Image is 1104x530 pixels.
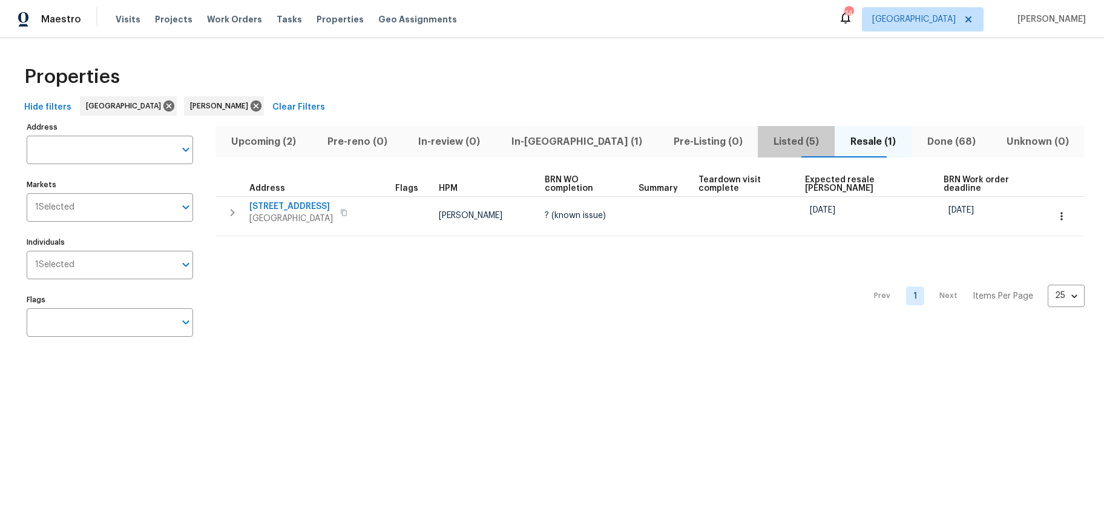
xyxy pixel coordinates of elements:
[249,184,285,193] span: Address
[207,13,262,25] span: Work Orders
[665,133,751,150] span: Pre-Listing (0)
[765,133,827,150] span: Listed (5)
[944,176,1028,193] span: BRN Work order deadline
[545,211,606,220] span: ? (known issue)
[842,133,904,150] span: Resale (1)
[948,206,974,214] span: [DATE]
[503,133,651,150] span: In-[GEOGRAPHIC_DATA] (1)
[184,96,264,116] div: [PERSON_NAME]
[277,15,302,24] span: Tasks
[272,100,325,115] span: Clear Filters
[190,100,253,112] span: [PERSON_NAME]
[177,199,194,216] button: Open
[24,100,71,115] span: Hide filters
[545,176,618,193] span: BRN WO completion
[378,13,457,25] span: Geo Assignments
[1013,13,1086,25] span: [PERSON_NAME]
[177,141,194,158] button: Open
[116,13,140,25] span: Visits
[27,181,193,188] label: Markets
[872,13,956,25] span: [GEOGRAPHIC_DATA]
[35,202,74,213] span: 1 Selected
[439,211,502,220] span: [PERSON_NAME]
[27,239,193,246] label: Individuals
[862,243,1085,349] nav: Pagination Navigation
[86,100,166,112] span: [GEOGRAPHIC_DATA]
[810,206,835,214] span: [DATE]
[24,71,120,83] span: Properties
[439,184,458,193] span: HPM
[395,184,418,193] span: Flags
[805,176,923,193] span: Expected resale [PERSON_NAME]
[27,124,193,131] label: Address
[919,133,984,150] span: Done (68)
[80,96,177,116] div: [GEOGRAPHIC_DATA]
[249,213,333,225] span: [GEOGRAPHIC_DATA]
[410,133,488,150] span: In-review (0)
[41,13,81,25] span: Maestro
[19,96,76,119] button: Hide filters
[1048,280,1085,311] div: 25
[177,314,194,331] button: Open
[698,176,784,193] span: Teardown visit complete
[317,13,364,25] span: Properties
[319,133,396,150] span: Pre-reno (0)
[35,260,74,270] span: 1 Selected
[249,200,333,213] span: [STREET_ADDRESS]
[27,296,193,303] label: Flags
[973,290,1033,302] p: Items Per Page
[155,13,192,25] span: Projects
[268,96,330,119] button: Clear Filters
[844,7,853,19] div: 14
[639,184,678,193] span: Summary
[223,133,304,150] span: Upcoming (2)
[177,256,194,273] button: Open
[906,287,924,305] a: Goto page 1
[998,133,1077,150] span: Unknown (0)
